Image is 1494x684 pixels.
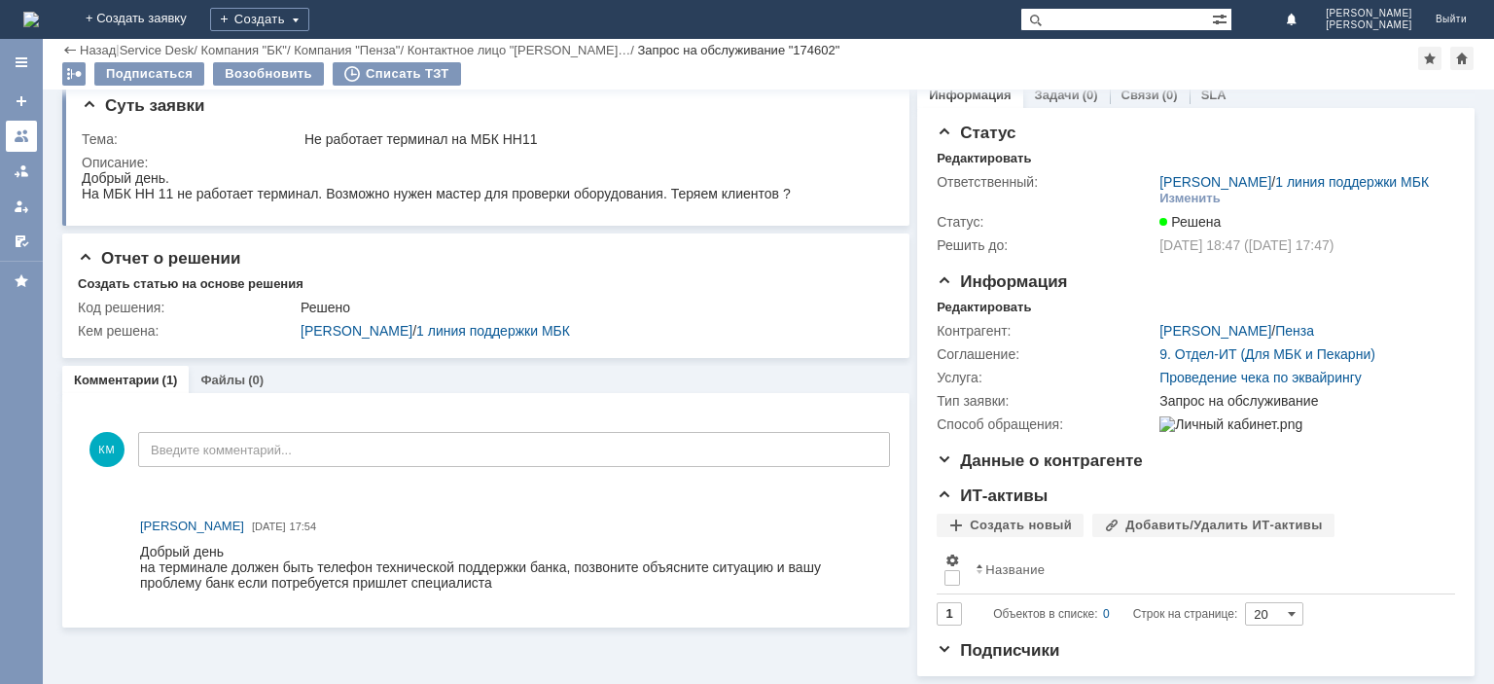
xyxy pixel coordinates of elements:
[416,323,570,339] a: 1 линия поддержки МБК
[1326,19,1412,31] span: [PERSON_NAME]
[993,607,1097,621] span: Объектов в списке:
[1418,47,1441,70] div: Добавить в избранное
[1121,88,1159,102] a: Связи
[301,323,882,339] div: /
[985,562,1045,577] div: Название
[1083,88,1098,102] div: (0)
[1159,237,1334,253] span: [DATE] 18:47 ([DATE] 17:47)
[200,373,245,387] a: Файлы
[638,43,840,57] div: Запрос на обслуживание "174602"
[1103,602,1110,626] div: 0
[1275,323,1314,339] a: Пенза
[1275,174,1429,190] a: 1 линия поддержки МБК
[1212,9,1231,27] span: Расширенный поиск
[210,8,309,31] div: Создать
[937,486,1048,505] span: ИТ-активы
[6,121,37,152] a: Заявки на командах
[80,43,116,57] a: Назад
[304,131,882,147] div: Не работает терминал на МБК НН11
[937,641,1059,660] span: Подписчики
[200,43,286,57] a: Компания "БК"
[82,96,204,115] span: Суть заявки
[6,191,37,222] a: Мои заявки
[937,323,1156,339] div: Контрагент:
[1159,174,1271,190] a: [PERSON_NAME]
[116,42,119,56] div: |
[937,124,1015,142] span: Статус
[78,323,297,339] div: Кем решена:
[1159,346,1375,362] a: 9. Отдел-ИТ (Для МБК и Пекарни)
[1159,370,1362,385] a: Проведение чека по эквайрингу
[937,416,1156,432] div: Способ обращения:
[937,214,1156,230] div: Статус:
[929,88,1011,102] a: Информация
[6,226,37,257] a: Мои согласования
[937,346,1156,362] div: Соглашение:
[78,300,297,315] div: Код решения:
[252,521,286,532] span: [DATE]
[120,43,201,57] div: /
[162,373,178,387] div: (1)
[1035,88,1080,102] a: Задачи
[140,517,244,536] a: [PERSON_NAME]
[301,323,412,339] a: [PERSON_NAME]
[23,12,39,27] a: Перейти на домашнюю страницу
[1159,323,1314,339] div: /
[290,521,317,532] span: 17:54
[968,545,1440,594] th: Название
[1159,323,1271,339] a: [PERSON_NAME]
[200,43,294,57] div: /
[6,156,37,187] a: Заявки в моей ответственности
[1159,416,1302,432] img: Личный кабинет.png
[248,373,264,387] div: (0)
[23,12,39,27] img: logo
[937,174,1156,190] div: Ответственный:
[301,300,882,315] div: Решено
[1326,8,1412,19] span: [PERSON_NAME]
[140,519,244,533] span: [PERSON_NAME]
[82,131,301,147] div: Тема:
[89,432,124,467] span: КМ
[408,43,638,57] div: /
[993,602,1237,626] i: Строк на странице:
[937,151,1031,166] div: Редактировать
[1159,214,1221,230] span: Решена
[294,43,400,57] a: Компания "Пенза"
[937,272,1067,291] span: Информация
[937,393,1156,409] div: Тип заявки:
[937,451,1143,470] span: Данные о контрагенте
[1159,191,1221,206] div: Изменить
[82,155,886,170] div: Описание:
[408,43,631,57] a: Контактное лицо "[PERSON_NAME]…
[1159,393,1445,409] div: Запрос на обслуживание
[1201,88,1227,102] a: SLA
[6,86,37,117] a: Создать заявку
[74,373,160,387] a: Комментарии
[1162,88,1178,102] div: (0)
[62,62,86,86] div: Работа с массовостью
[937,300,1031,315] div: Редактировать
[120,43,195,57] a: Service Desk
[78,249,240,268] span: Отчет о решении
[937,370,1156,385] div: Услуга:
[937,237,1156,253] div: Решить до:
[1450,47,1474,70] div: Сделать домашней страницей
[294,43,408,57] div: /
[944,553,960,568] span: Настройки
[78,276,303,292] div: Создать статью на основе решения
[1159,174,1429,190] div: /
